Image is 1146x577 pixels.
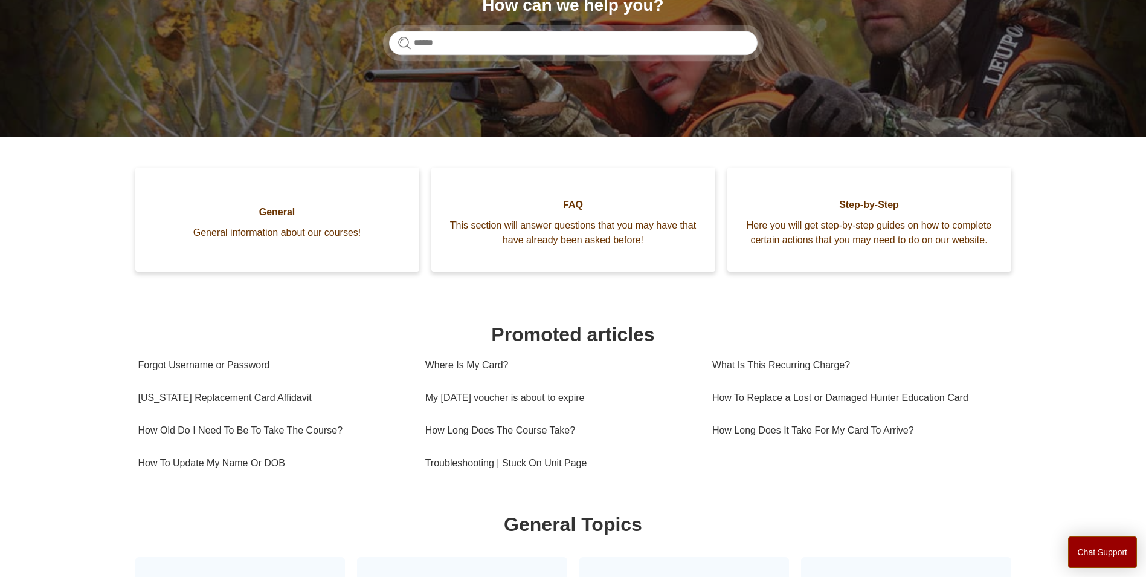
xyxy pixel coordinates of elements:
[138,447,407,480] a: How To Update My Name Or DOB
[153,226,401,240] span: General information about our courses!
[138,414,407,447] a: How Old Do I Need To Be To Take The Course?
[138,382,407,414] a: [US_STATE] Replacement Card Affidavit
[425,414,694,447] a: How Long Does The Course Take?
[138,349,407,382] a: Forgot Username or Password
[712,349,999,382] a: What Is This Recurring Charge?
[135,168,419,272] a: General General information about our courses!
[425,349,694,382] a: Where Is My Card?
[425,382,694,414] a: My [DATE] voucher is about to expire
[153,205,401,220] span: General
[389,31,758,55] input: Search
[449,198,697,212] span: FAQ
[712,414,999,447] a: How Long Does It Take For My Card To Arrive?
[449,218,697,247] span: This section will answer questions that you may have that have already been asked before!
[431,168,715,272] a: FAQ This section will answer questions that you may have that have already been asked before!
[138,510,1008,539] h1: General Topics
[712,382,999,414] a: How To Replace a Lost or Damaged Hunter Education Card
[745,198,993,212] span: Step-by-Step
[138,320,1008,349] h1: Promoted articles
[1068,536,1138,568] button: Chat Support
[425,447,694,480] a: Troubleshooting | Stuck On Unit Page
[727,168,1011,272] a: Step-by-Step Here you will get step-by-step guides on how to complete certain actions that you ma...
[745,218,993,247] span: Here you will get step-by-step guides on how to complete certain actions that you may need to do ...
